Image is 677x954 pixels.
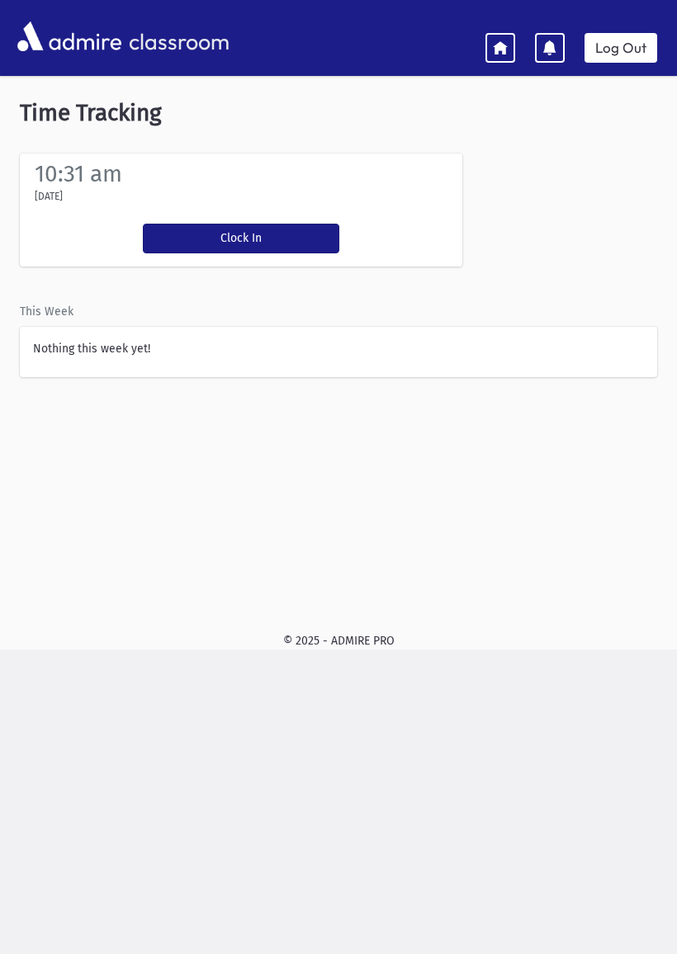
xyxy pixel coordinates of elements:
[33,340,150,357] label: Nothing this week yet!
[125,15,230,59] span: classroom
[143,224,339,253] button: Clock In
[13,632,664,649] div: © 2025 - ADMIRE PRO
[585,33,657,63] a: Log Out
[35,189,63,204] label: [DATE]
[20,303,73,320] label: This Week
[13,17,125,55] img: AdmirePro
[35,160,122,187] label: 10:31 am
